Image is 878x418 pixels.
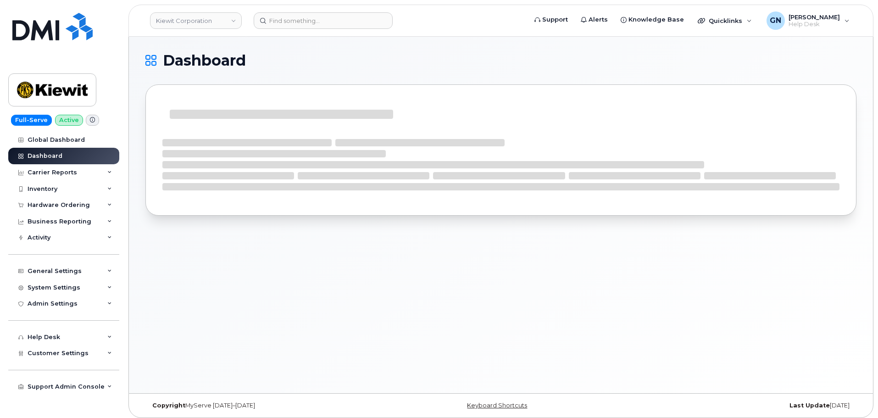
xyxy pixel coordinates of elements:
[789,402,830,409] strong: Last Update
[163,54,246,67] span: Dashboard
[619,402,856,409] div: [DATE]
[467,402,527,409] a: Keyboard Shortcuts
[152,402,185,409] strong: Copyright
[145,402,383,409] div: MyServe [DATE]–[DATE]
